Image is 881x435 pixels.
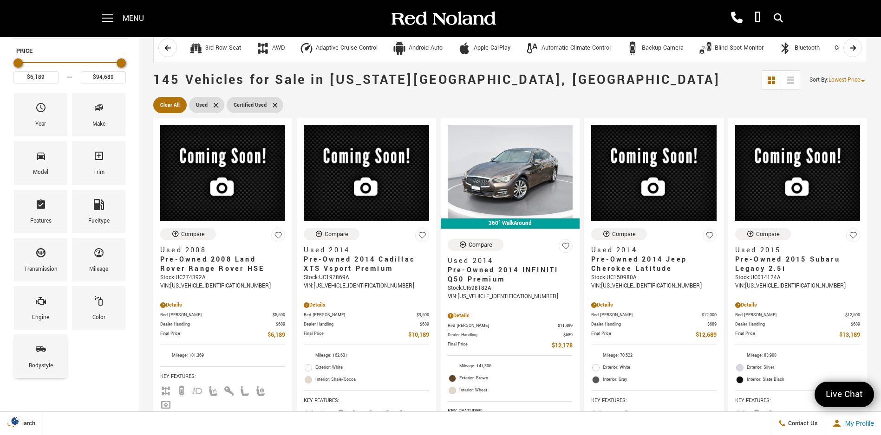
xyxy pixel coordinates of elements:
div: ColorColor [72,286,125,330]
span: Pre-Owned 2014 Jeep Cherokee Latitude [591,255,709,274]
div: MileageMileage [72,238,125,281]
span: Exterior: White [315,363,429,372]
img: 2014 Jeep Cherokee Latitude [591,125,716,221]
div: Maximum Price [117,58,126,68]
div: Compare [756,230,780,238]
a: Used 2008Pre-Owned 2008 Land Rover Range Rover HSE [160,246,285,274]
span: $689 [851,321,860,328]
div: Compare [612,230,636,238]
div: Features [30,216,52,226]
li: Mileage: 83,908 [735,350,860,362]
span: $12,000 [702,312,717,319]
span: Red [PERSON_NAME] [448,322,558,329]
div: Bodystyle [29,361,53,371]
div: Bluetooth [778,41,792,55]
div: Make [92,119,105,129]
span: Interior: Wheat [459,386,573,395]
div: EngineEngine [14,286,67,330]
span: Leather Seats [398,410,410,417]
span: Fog Lights [607,410,618,417]
a: Dealer Handling $689 [448,332,573,339]
span: Model [35,148,46,167]
span: $12,178 [552,341,573,351]
span: Final Price [160,330,268,340]
span: Exterior: White [603,363,716,372]
div: Automatic Climate Control [525,41,539,55]
span: Backup Camera [176,386,187,393]
span: Backup Camera [751,410,762,417]
span: $12,500 [845,312,860,319]
a: Used 2014Pre-Owned 2014 Cadillac XTS Vsport Premium [304,246,429,274]
span: Clear All [160,99,180,111]
span: Certified Used [234,99,267,111]
div: Android Auto [392,41,406,55]
img: 2014 INFINITI Q50 Premium [448,125,573,218]
span: $5,500 [273,312,285,319]
span: Red [PERSON_NAME] [160,312,273,319]
div: AWD [272,44,285,52]
span: Heated Seats [208,386,219,393]
span: Final Price [304,330,408,340]
button: Adaptive Cruise ControlAdaptive Cruise Control [294,38,383,58]
div: Pricing Details - Pre-Owned 2014 Cadillac XTS Vsport Premium With Navigation & AWD [304,301,429,309]
span: AWD [160,386,171,393]
span: AWD [735,410,746,417]
div: 3rd Row Seat [189,41,203,55]
span: Key Features : [160,371,285,382]
span: Red [PERSON_NAME] [735,312,845,319]
h5: Price [16,47,123,55]
span: 145 Vehicles for Sale in [US_STATE][GEOGRAPHIC_DATA], [GEOGRAPHIC_DATA] [153,71,720,89]
span: Features [35,197,46,216]
span: Used [196,99,208,111]
button: scroll left [158,38,177,57]
div: ModelModel [14,141,67,185]
a: Red [PERSON_NAME] $9,500 [304,312,429,319]
a: Used 2015Pre-Owned 2015 Subaru Legacy 2.5i [735,246,860,274]
span: $11,489 [558,322,573,329]
span: Keyless Entry [367,410,378,417]
div: Model [33,167,48,178]
span: AWD [591,410,602,417]
img: 2015 Subaru Legacy 2.5i [735,125,860,221]
button: Backup CameraBackup Camera [620,38,689,58]
div: VIN: [US_VEHICLE_IDENTIFICATION_NUMBER] [735,282,860,290]
div: Year [35,119,46,129]
div: Fueltype [88,216,110,226]
div: Transmission [24,264,58,275]
span: Used 2014 [304,246,422,255]
button: Save Vehicle [703,228,717,246]
span: Heated Seats [351,410,362,417]
div: Price [13,55,126,83]
span: Dealer Handling [160,321,276,328]
div: Pricing Details - Pre-Owned 2014 INFINITI Q50 Premium With Navigation & AWD [448,312,573,320]
span: Engine [35,293,46,313]
span: Trim [93,148,104,167]
span: Red [PERSON_NAME] [304,312,416,319]
div: Android Auto [409,44,443,52]
div: Automatic Climate Control [542,44,611,52]
button: Apple CarPlayApple CarPlay [452,38,516,58]
span: Key Features : [591,396,716,406]
div: Stock : UC150980A [591,274,716,282]
div: Trim [93,167,104,178]
span: Dealer Handling [448,332,563,339]
span: Red [PERSON_NAME] [591,312,701,319]
span: Keyless Entry [623,410,634,417]
div: Color [92,313,105,323]
span: Used 2008 [160,246,278,255]
span: Used 2015 [735,246,853,255]
div: Compare [181,230,205,238]
span: Key Features : [448,406,573,416]
div: Adaptive Cruise Control [316,44,378,52]
button: Compare Vehicle [735,228,791,240]
div: Backup Camera [642,44,684,52]
span: Dealer Handling [304,321,419,328]
button: Blind Spot MonitorBlind Spot Monitor [693,38,769,58]
span: Final Price [448,341,552,351]
img: Opt-Out Icon [5,416,26,426]
a: Used 2014Pre-Owned 2014 Jeep Cherokee Latitude [591,246,716,274]
span: Fueltype [93,197,104,216]
span: Auto Climate Control [320,410,331,417]
a: Red [PERSON_NAME] $12,000 [591,312,716,319]
a: Dealer Handling $689 [735,321,860,328]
